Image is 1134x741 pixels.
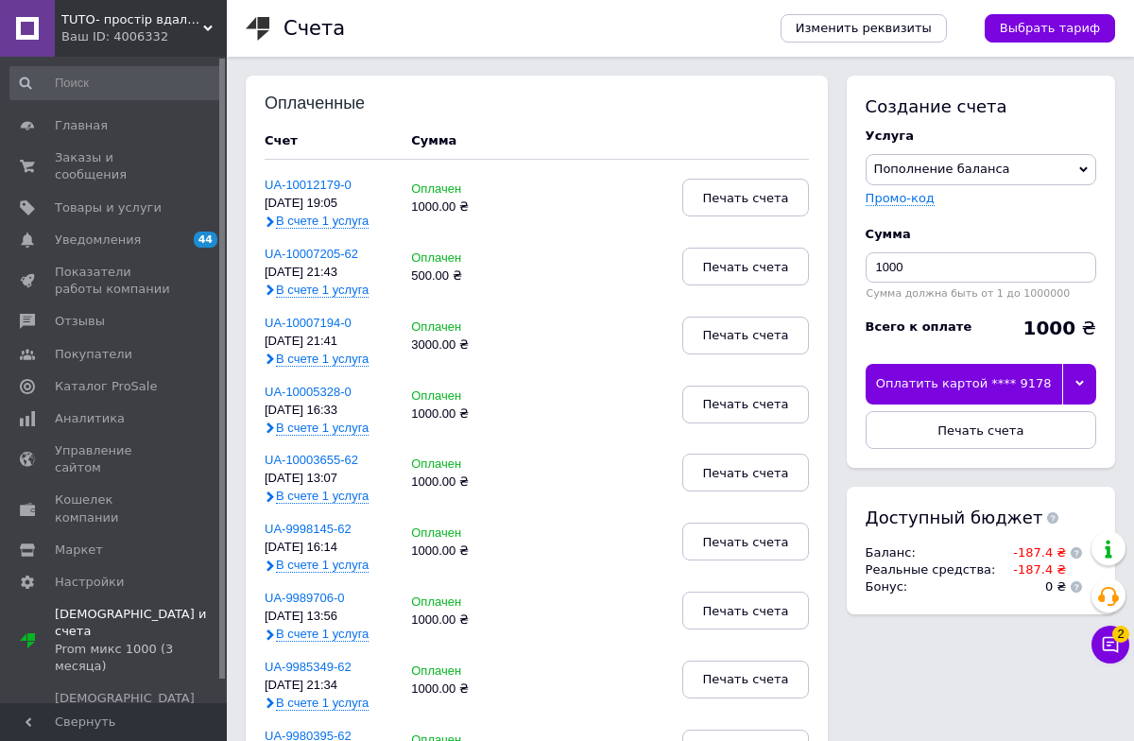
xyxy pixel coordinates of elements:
div: [DATE] 13:07 [265,472,392,486]
div: 1000.00 ₴ [411,544,498,559]
span: Доступный бюджет [866,506,1043,529]
button: Печать счета [682,179,808,216]
div: Оплатить картой **** 9178 [866,364,1062,404]
input: Введите сумму [866,252,1096,283]
span: Пополнение баланса [874,162,1010,176]
button: Печать счета [682,317,808,354]
div: Оплачен [411,595,498,610]
td: -187.4 ₴ [995,544,1066,561]
td: Баланс : [866,544,996,561]
button: Печать счета [682,523,808,560]
a: UA-10012179-0 [265,178,352,192]
span: Печать счета [702,535,788,549]
span: В счете 1 услуга [276,489,369,504]
span: Печать счета [702,397,788,411]
span: Изменить реквизиты [796,20,932,37]
div: 1000.00 ₴ [411,200,498,215]
button: Печать счета [682,661,808,698]
div: ₴ [1022,319,1096,337]
span: Главная [55,117,108,134]
button: Печать счета [682,248,808,285]
div: Сумма должна быть от 1 до 1000000 [866,287,1096,300]
span: В счете 1 услуга [276,696,369,711]
span: Показатели работы компании [55,264,175,298]
div: Всего к оплате [866,319,972,336]
span: Печать счета [702,604,788,618]
span: [DEMOGRAPHIC_DATA] [55,690,195,707]
button: Чат с покупателем2 [1091,626,1129,663]
div: 1000.00 ₴ [411,682,498,697]
div: Ваш ID: 4006332 [61,28,227,45]
td: Реальные средства : [866,561,996,578]
div: Счет [265,132,392,149]
span: Печать счета [702,672,788,686]
div: [DATE] 21:34 [265,679,392,693]
div: Оплачен [411,251,498,266]
div: Оплачен [411,526,498,541]
button: Печать счета [682,592,808,629]
a: Изменить реквизиты [781,14,947,43]
span: Товары и услуги [55,199,162,216]
span: TUTO- простір вдалих покупок [61,11,203,28]
span: Печать счета [702,260,788,274]
div: Оплачен [411,182,498,197]
div: 1000.00 ₴ [411,475,498,490]
button: Печать счета [682,386,808,423]
button: Печать счета [866,411,1096,449]
span: В счете 1 услуга [276,283,369,298]
div: Сумма [866,226,1096,243]
span: Настройки [55,574,124,591]
span: Маркет [55,542,103,559]
span: В счете 1 услуга [276,352,369,367]
div: Prom микс 1000 (3 месяца) [55,641,227,675]
div: Оплачен [411,664,498,679]
span: Каталог ProSale [55,378,157,395]
span: Кошелек компании [55,491,175,526]
span: В счете 1 услуга [276,214,369,229]
span: 2 [1112,626,1129,643]
div: 1000.00 ₴ [411,407,498,422]
td: -187.4 ₴ [995,561,1066,578]
span: В счете 1 услуга [276,627,369,642]
span: Отзывы [55,313,105,330]
div: [DATE] 16:33 [265,404,392,418]
span: Печать счета [937,423,1023,438]
a: UA-10007194-0 [265,316,352,330]
a: UA-10003655-62 [265,453,358,467]
span: Выбрать тариф [1000,20,1100,37]
div: [DATE] 16:14 [265,541,392,555]
a: UA-9985349-62 [265,660,352,674]
div: Создание счета [866,95,1096,118]
a: UA-10007205-62 [265,247,358,261]
a: UA-9989706-0 [265,591,345,605]
a: Выбрать тариф [985,14,1115,43]
div: [DATE] 13:56 [265,610,392,624]
a: UA-9998145-62 [265,522,352,536]
span: Печать счета [702,466,788,480]
button: Печать счета [682,454,808,491]
span: В счете 1 услуга [276,421,369,436]
div: 500.00 ₴ [411,269,498,284]
span: Печать счета [702,191,788,205]
div: Оплаченные [265,95,388,113]
td: 0 ₴ [995,578,1066,595]
div: 3000.00 ₴ [411,338,498,353]
span: Заказы и сообщения [55,149,175,183]
div: Оплачен [411,320,498,335]
div: [DATE] 19:05 [265,197,392,211]
div: Оплачен [411,389,498,404]
label: Промо-код [866,191,935,205]
div: Сумма [411,132,456,149]
h1: Счета [283,17,345,40]
span: Управление сайтом [55,442,175,476]
div: Оплачен [411,457,498,472]
b: 1000 [1022,317,1075,339]
span: В счете 1 услуга [276,558,369,573]
a: UA-10005328-0 [265,385,352,399]
span: Покупатели [55,346,132,363]
div: [DATE] 21:43 [265,266,392,280]
div: [DATE] 21:41 [265,335,392,349]
span: [DEMOGRAPHIC_DATA] и счета [55,606,227,675]
span: Уведомления [55,232,141,249]
span: Печать счета [702,328,788,342]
